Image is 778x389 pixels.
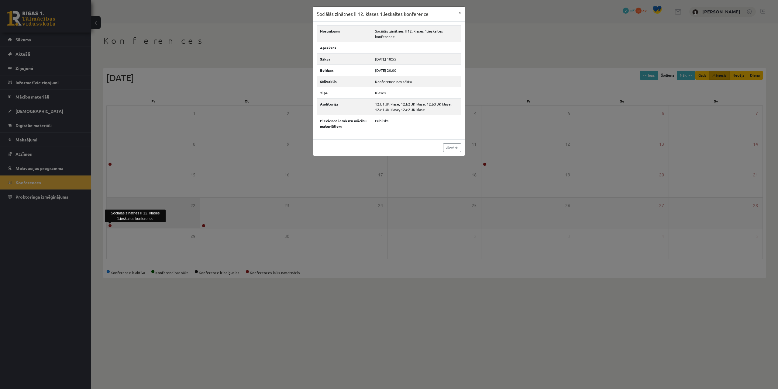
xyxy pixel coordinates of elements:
[372,76,461,87] td: Konference nav sākta
[317,53,372,64] th: Sākas
[317,98,372,115] th: Auditorija
[455,7,465,18] button: ×
[372,115,461,132] td: Publisks
[443,143,461,152] a: Aizvērt
[317,76,372,87] th: Stāvoklis
[372,98,461,115] td: 12.b1 JK klase, 12.b2 JK klase, 12.b3 JK klase, 12.c1 JK klase, 12.c2 JK klase
[317,42,372,53] th: Apraksts
[317,25,372,42] th: Nosaukums
[317,115,372,132] th: Pievienot ierakstu mācību materiāliem
[317,64,372,76] th: Beidzas
[372,53,461,64] td: [DATE] 18:55
[317,10,429,18] h3: Sociālās zinātnes II 12. klases 1.ieskaites konference
[372,87,461,98] td: Klases
[372,64,461,76] td: [DATE] 20:00
[317,87,372,98] th: Tips
[105,210,166,222] div: Sociālās zinātnes II 12. klases 1.ieskaites konference
[372,25,461,42] td: Sociālās zinātnes II 12. klases 1.ieskaites konference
